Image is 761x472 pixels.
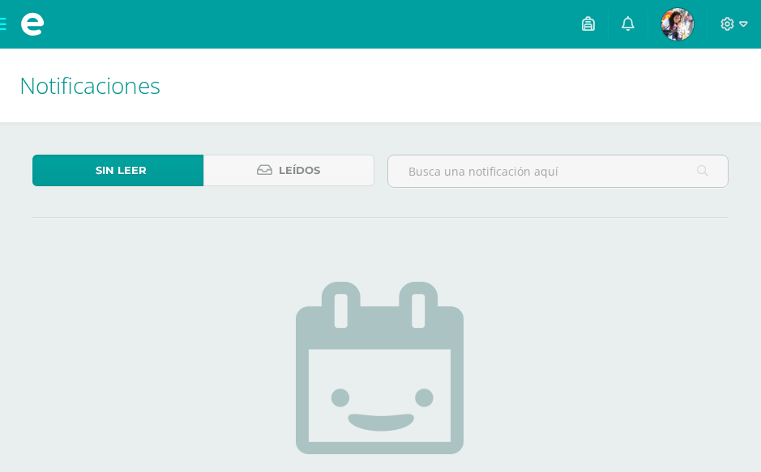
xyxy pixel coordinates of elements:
[661,8,694,40] img: 0321528fdb858f2774fb71bada63fc7e.png
[32,155,203,186] a: Sin leer
[279,155,320,185] span: Leídos
[19,70,160,100] span: Notificaciones
[388,155,729,187] input: Busca una notificación aquí
[203,155,374,186] a: Leídos
[96,155,147,185] span: Sin leer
